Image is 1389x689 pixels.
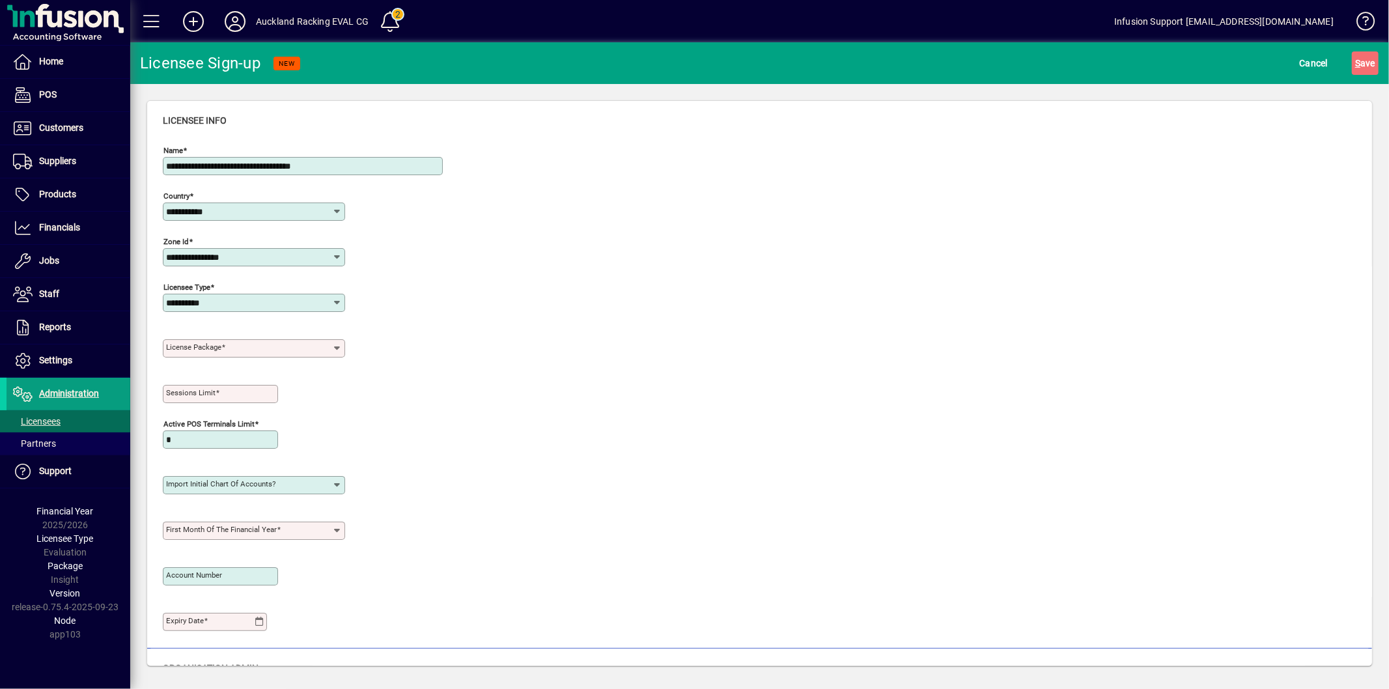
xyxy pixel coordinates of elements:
div: Infusion Support [EMAIL_ADDRESS][DOMAIN_NAME] [1114,11,1334,32]
a: Financials [7,212,130,244]
span: Customers [39,122,83,133]
a: Jobs [7,245,130,277]
span: Jobs [39,255,59,266]
span: Products [39,189,76,199]
a: Partners [7,432,130,455]
span: Settings [39,355,72,365]
span: Licensees [13,416,61,427]
div: Auckland Racking EVAL CG [256,11,369,32]
a: Knowledge Base [1347,3,1373,45]
mat-label: Active POS Terminals Limit [163,419,255,429]
button: Profile [214,10,256,33]
span: Home [39,56,63,66]
a: Settings [7,344,130,377]
span: Administration [39,388,99,399]
button: Cancel [1297,51,1332,75]
button: Save [1352,51,1379,75]
a: Suppliers [7,145,130,178]
mat-label: Import initial Chart of Accounts? [166,479,275,488]
mat-label: Country [163,191,189,201]
span: Organisation Admin [163,663,259,673]
a: Support [7,455,130,488]
span: Financial Year [37,506,94,516]
a: Reports [7,311,130,344]
mat-label: Licensee Type [163,283,210,292]
a: Licensees [7,410,130,432]
mat-label: Name [163,146,183,155]
a: Products [7,178,130,211]
mat-label: First month of the financial year [166,525,277,534]
button: Add [173,10,214,33]
span: NEW [279,59,295,68]
span: Partners [13,438,56,449]
mat-label: Expiry date [166,616,204,625]
span: S [1355,58,1360,68]
mat-label: License Package [166,343,221,352]
mat-label: Zone Id [163,237,189,246]
span: Cancel [1300,53,1328,74]
span: Node [55,615,76,626]
a: Home [7,46,130,78]
span: ave [1355,53,1375,74]
span: Licensee Type [37,533,94,544]
a: Customers [7,112,130,145]
span: Version [50,588,81,598]
span: Staff [39,288,59,299]
a: POS [7,79,130,111]
span: Package [48,561,83,571]
span: Support [39,466,72,476]
span: Reports [39,322,71,332]
mat-label: Account number [166,570,222,580]
a: Staff [7,278,130,311]
span: POS [39,89,57,100]
span: Financials [39,222,80,232]
span: Licensee Info [163,115,227,126]
span: Suppliers [39,156,76,166]
div: Licensee Sign-up [140,53,260,74]
mat-label: Sessions Limit [166,388,216,397]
